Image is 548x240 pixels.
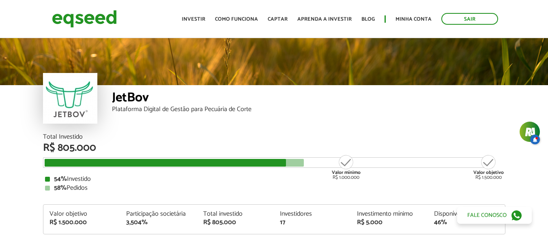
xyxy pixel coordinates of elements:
div: R$ 1.500.000 [49,219,114,226]
strong: Valor objetivo [473,169,504,176]
div: R$ 805.000 [43,143,505,153]
a: Aprenda a investir [297,17,352,22]
img: EqSeed [52,8,117,30]
div: Investidores [280,211,345,217]
div: 17 [280,219,345,226]
div: Total Investido [43,134,505,140]
div: Investido [45,176,503,182]
div: Plataforma Digital de Gestão para Pecuária de Corte [112,106,505,113]
div: Total investido [203,211,268,217]
a: Investir [182,17,205,22]
div: R$ 5.000 [357,219,422,226]
div: Participação societária [126,211,191,217]
div: 46% [434,219,499,226]
strong: Valor mínimo [332,169,361,176]
a: Blog [361,17,375,22]
strong: 54% [54,174,67,184]
div: R$ 1.500.000 [473,154,504,180]
a: Fale conosco [457,207,532,224]
a: Captar [268,17,288,22]
div: Pedidos [45,185,503,191]
div: R$ 805.000 [203,219,268,226]
div: Investimento mínimo [357,211,422,217]
div: JetBov [112,91,505,106]
div: Valor objetivo [49,211,114,217]
a: Minha conta [395,17,432,22]
strong: 58% [54,182,67,193]
a: Sair [441,13,498,25]
div: 3,504% [126,219,191,226]
a: Como funciona [215,17,258,22]
div: R$ 1.000.000 [331,154,361,180]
